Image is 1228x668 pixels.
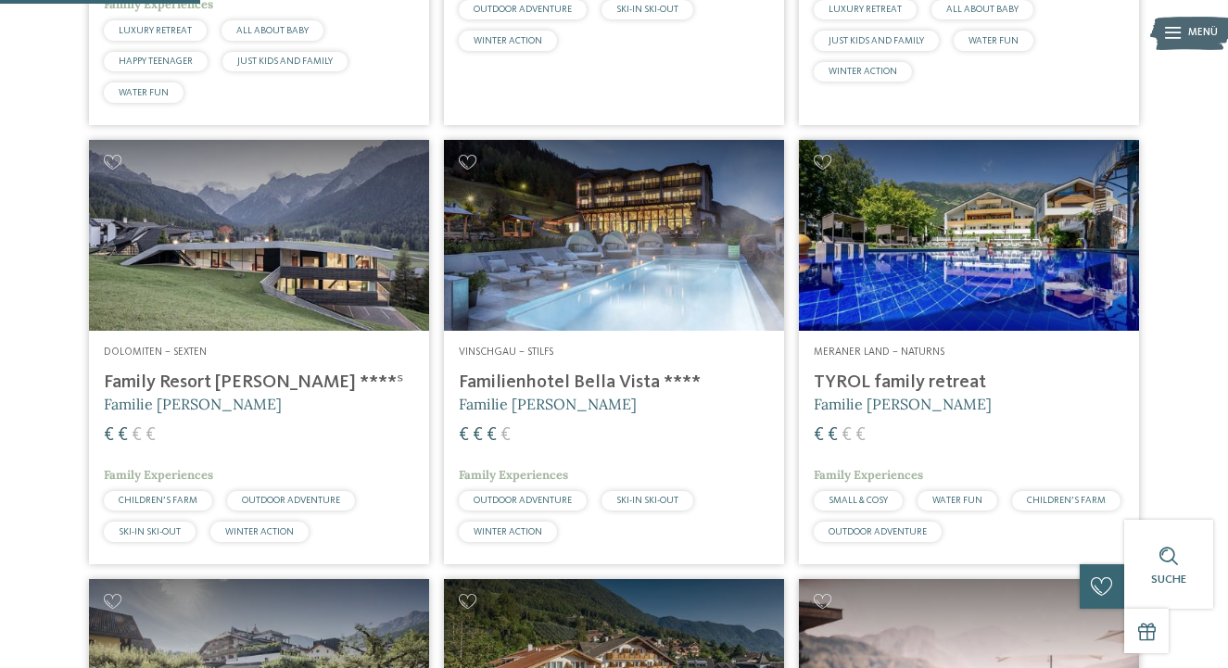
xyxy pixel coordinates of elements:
[474,36,542,45] span: WINTER ACTION
[104,395,282,413] span: Familie [PERSON_NAME]
[118,426,128,445] span: €
[146,426,156,445] span: €
[236,26,309,35] span: ALL ABOUT BABY
[473,426,483,445] span: €
[474,5,572,14] span: OUTDOOR ADVENTURE
[814,395,992,413] span: Familie [PERSON_NAME]
[1151,573,1186,586] span: Suche
[855,426,866,445] span: €
[104,467,213,483] span: Family Experiences
[968,36,1019,45] span: WATER FUN
[459,395,637,413] span: Familie [PERSON_NAME]
[459,347,553,358] span: Vinschgau – Stilfs
[89,140,429,564] a: Familienhotels gesucht? Hier findet ihr die besten! Dolomiten – Sexten Family Resort [PERSON_NAME...
[946,5,1019,14] span: ALL ABOUT BABY
[829,496,888,505] span: SMALL & COSY
[474,496,572,505] span: OUTDOOR ADVENTURE
[829,5,902,14] span: LUXURY RETREAT
[799,140,1139,564] a: Familienhotels gesucht? Hier findet ihr die besten! Meraner Land – Naturns TYROL family retreat F...
[444,140,784,331] img: Familienhotels gesucht? Hier findet ihr die besten!
[616,5,678,14] span: SKI-IN SKI-OUT
[104,347,207,358] span: Dolomiten – Sexten
[932,496,982,505] span: WATER FUN
[237,57,333,66] span: JUST KIDS AND FAMILY
[119,88,169,97] span: WATER FUN
[799,140,1139,331] img: Familien Wellness Residence Tyrol ****
[444,140,784,564] a: Familienhotels gesucht? Hier findet ihr die besten! Vinschgau – Stilfs Familienhotel Bella Vista ...
[828,426,838,445] span: €
[119,57,193,66] span: HAPPY TEENAGER
[814,372,1124,394] h4: TYROL family retreat
[225,527,294,536] span: WINTER ACTION
[829,67,897,76] span: WINTER ACTION
[89,140,429,331] img: Family Resort Rainer ****ˢ
[459,467,568,483] span: Family Experiences
[814,426,824,445] span: €
[814,467,923,483] span: Family Experiences
[474,527,542,536] span: WINTER ACTION
[500,426,511,445] span: €
[459,426,469,445] span: €
[814,347,944,358] span: Meraner Land – Naturns
[119,26,192,35] span: LUXURY RETREAT
[1027,496,1106,505] span: CHILDREN’S FARM
[459,372,769,394] h4: Familienhotel Bella Vista ****
[119,527,181,536] span: SKI-IN SKI-OUT
[119,496,197,505] span: CHILDREN’S FARM
[132,426,142,445] span: €
[829,36,924,45] span: JUST KIDS AND FAMILY
[487,426,497,445] span: €
[104,426,114,445] span: €
[616,496,678,505] span: SKI-IN SKI-OUT
[829,527,927,536] span: OUTDOOR ADVENTURE
[242,496,340,505] span: OUTDOOR ADVENTURE
[842,426,852,445] span: €
[104,372,414,394] h4: Family Resort [PERSON_NAME] ****ˢ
